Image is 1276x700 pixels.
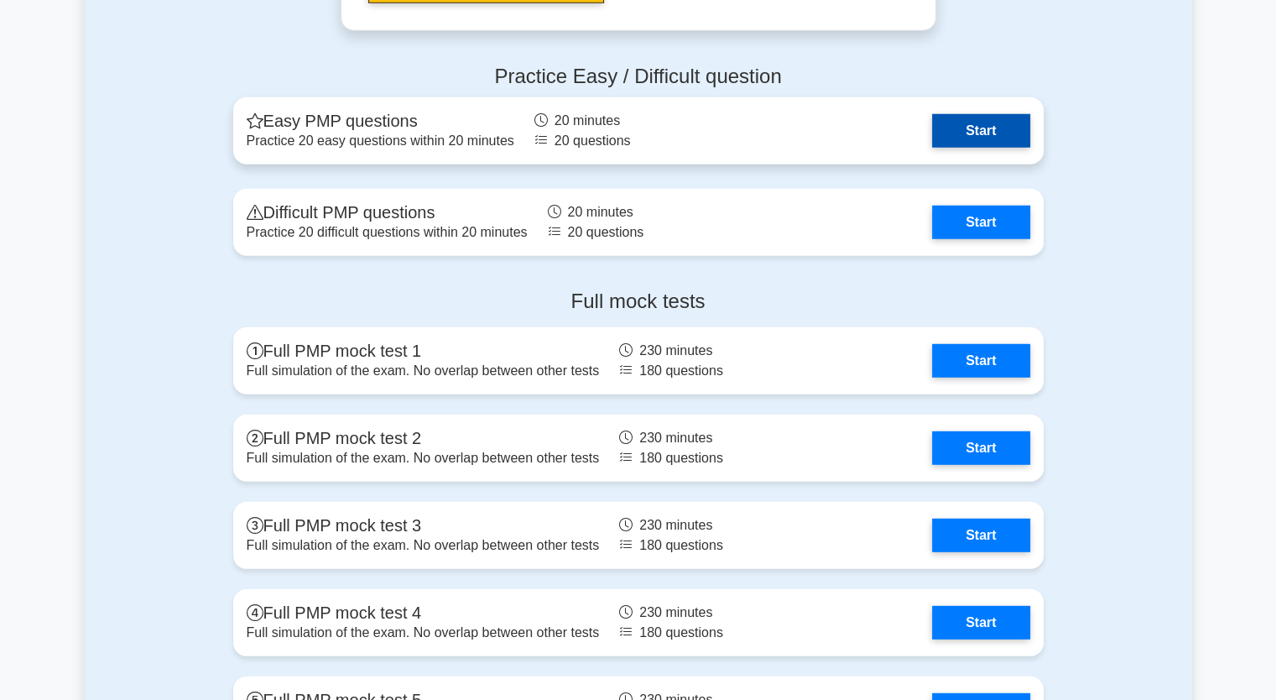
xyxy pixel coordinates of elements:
a: Start [932,606,1029,640]
a: Start [932,431,1029,465]
a: Start [932,114,1029,148]
a: Start [932,519,1029,552]
h4: Full mock tests [233,290,1044,314]
h4: Practice Easy / Difficult question [233,65,1044,89]
a: Start [932,206,1029,239]
a: Start [932,344,1029,378]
